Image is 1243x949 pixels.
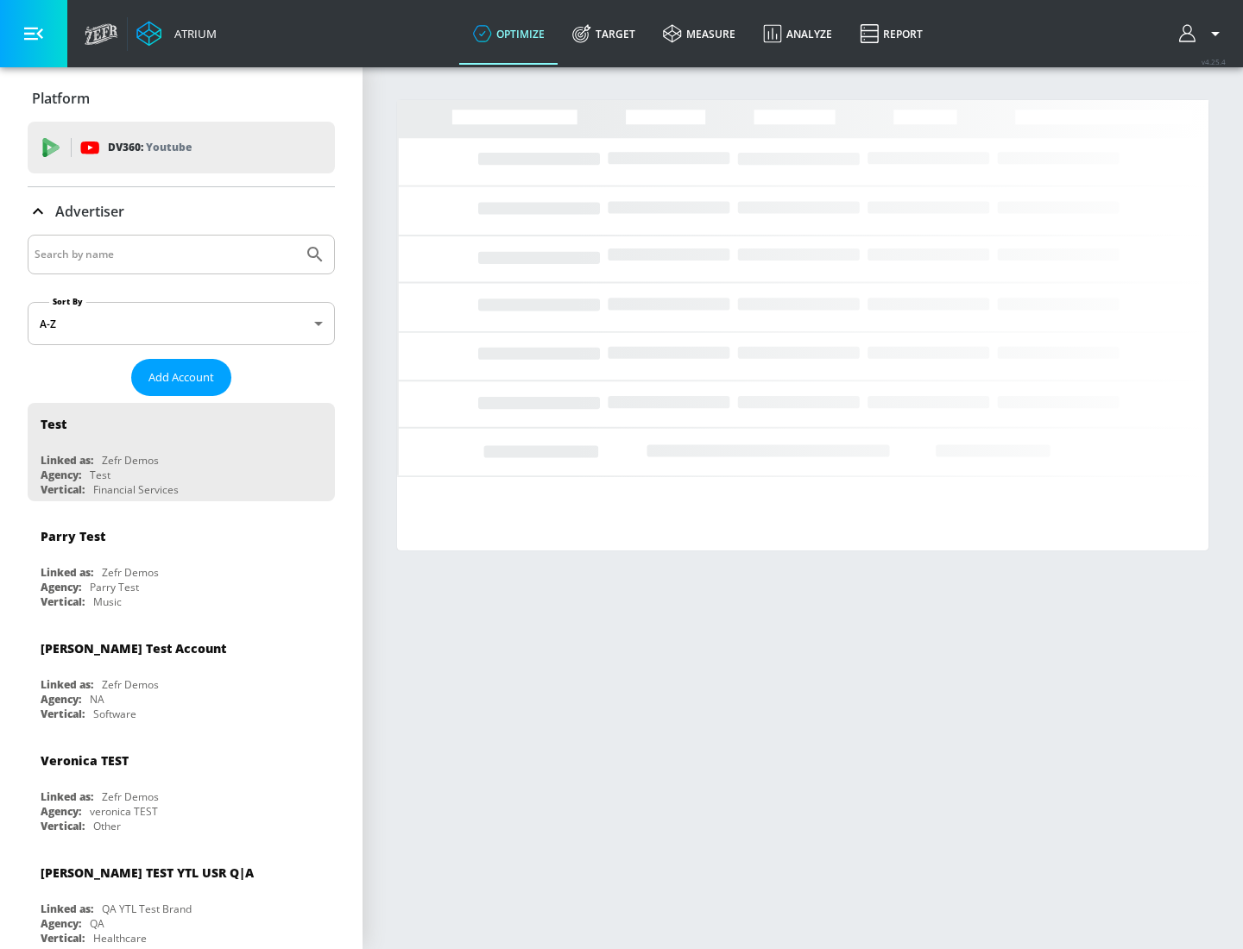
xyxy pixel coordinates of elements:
p: Advertiser [55,202,124,221]
a: optimize [459,3,558,65]
p: DV360: [108,138,192,157]
span: Add Account [148,368,214,387]
div: Test [90,468,110,482]
a: Target [558,3,649,65]
div: Agency: [41,580,81,594]
div: Healthcare [93,931,147,946]
a: Atrium [136,21,217,47]
div: [PERSON_NAME] Test Account [41,640,226,657]
div: Other [93,819,121,833]
div: Agency: [41,804,81,819]
div: Linked as: [41,453,93,468]
div: [PERSON_NAME] Test AccountLinked as:Zefr DemosAgency:NAVertical:Software [28,627,335,726]
div: Linked as: [41,565,93,580]
div: Platform [28,74,335,123]
div: Parry Test [41,528,105,544]
div: Advertiser [28,187,335,236]
div: Zefr Demos [102,565,159,580]
div: Zefr Demos [102,677,159,692]
a: Analyze [749,3,846,65]
div: Music [93,594,122,609]
div: NA [90,692,104,707]
div: Linked as: [41,902,93,916]
div: Zefr Demos [102,789,159,804]
div: veronica TEST [90,804,158,819]
div: Parry TestLinked as:Zefr DemosAgency:Parry TestVertical:Music [28,515,335,613]
div: Software [93,707,136,721]
div: Financial Services [93,482,179,497]
div: Vertical: [41,931,85,946]
div: Agency: [41,916,81,931]
div: [PERSON_NAME] TEST YTL USR Q|A [41,864,254,881]
a: measure [649,3,749,65]
div: Veronica TEST [41,752,129,769]
div: Linked as: [41,677,93,692]
div: QA YTL Test Brand [102,902,192,916]
a: Report [846,3,937,65]
div: DV360: Youtube [28,122,335,173]
div: Test [41,416,66,432]
input: Search by name [35,243,296,266]
div: Zefr Demos [102,453,159,468]
div: Agency: [41,468,81,482]
div: A-Z [28,302,335,345]
label: Sort By [49,296,86,307]
p: Platform [32,89,90,108]
div: Veronica TESTLinked as:Zefr DemosAgency:veronica TESTVertical:Other [28,739,335,838]
p: Youtube [146,138,192,156]
div: Linked as: [41,789,93,804]
div: Agency: [41,692,81,707]
div: Vertical: [41,594,85,609]
div: Vertical: [41,707,85,721]
div: Atrium [167,26,217,41]
span: v 4.25.4 [1202,57,1226,66]
button: Add Account [131,359,231,396]
div: Vertical: [41,482,85,497]
div: Vertical: [41,819,85,833]
div: TestLinked as:Zefr DemosAgency:TestVertical:Financial Services [28,403,335,501]
div: QA [90,916,104,931]
div: Parry Test [90,580,139,594]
